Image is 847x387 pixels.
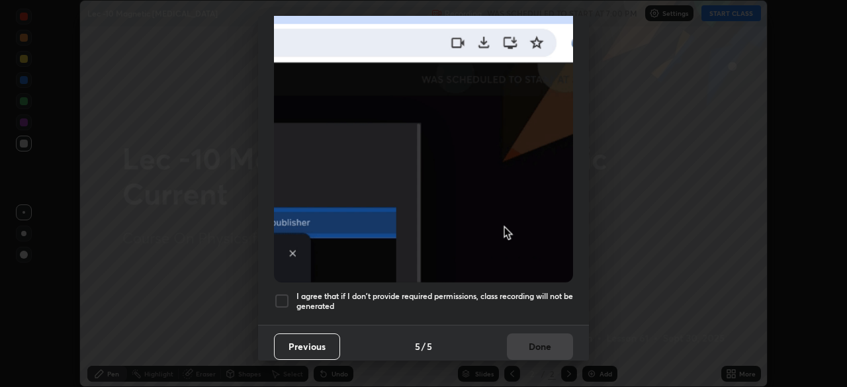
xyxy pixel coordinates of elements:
[415,339,420,353] h4: 5
[427,339,432,353] h4: 5
[422,339,425,353] h4: /
[274,333,340,360] button: Previous
[296,291,573,312] h5: I agree that if I don't provide required permissions, class recording will not be generated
